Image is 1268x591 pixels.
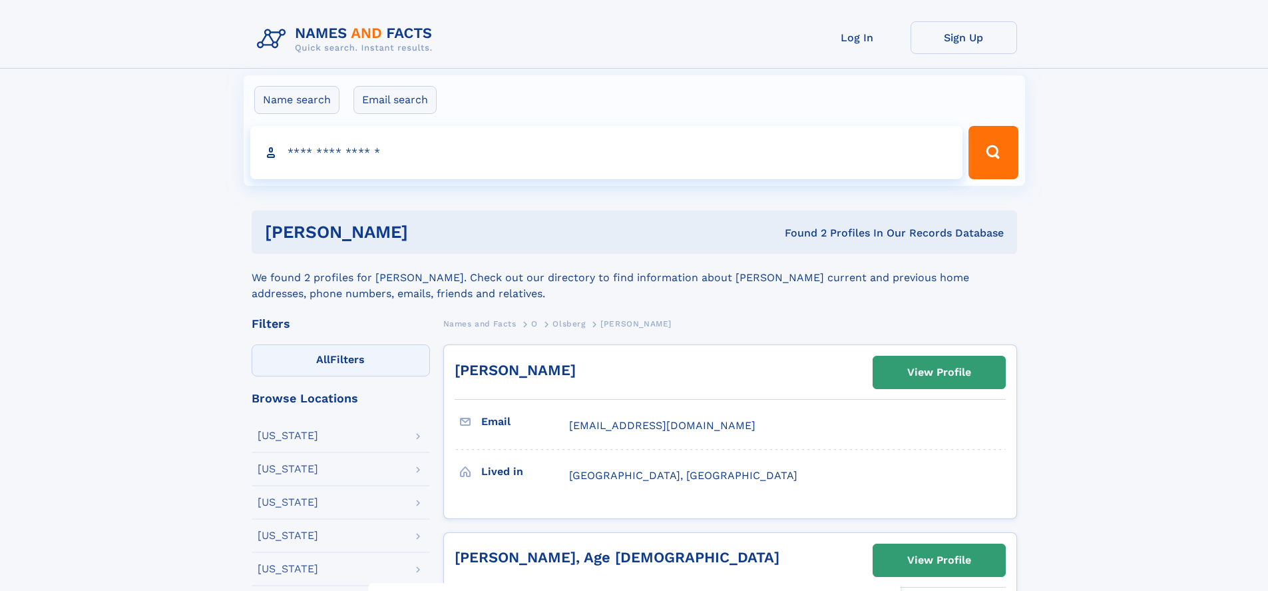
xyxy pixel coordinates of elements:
[481,410,569,433] h3: Email
[250,126,963,179] input: search input
[907,357,971,388] div: View Profile
[443,315,517,332] a: Names and Facts
[252,344,430,376] label: Filters
[258,464,318,474] div: [US_STATE]
[252,392,430,404] div: Browse Locations
[481,460,569,483] h3: Lived in
[552,319,585,328] span: Olsberg
[258,564,318,574] div: [US_STATE]
[968,126,1018,179] button: Search Button
[907,545,971,576] div: View Profile
[569,419,755,432] span: [EMAIL_ADDRESS][DOMAIN_NAME]
[596,226,1004,241] div: Found 2 Profiles In Our Records Database
[569,469,797,482] span: [GEOGRAPHIC_DATA], [GEOGRAPHIC_DATA]
[873,356,1005,388] a: View Profile
[873,544,1005,576] a: View Profile
[258,430,318,441] div: [US_STATE]
[252,318,430,330] div: Filters
[252,254,1017,302] div: We found 2 profiles for [PERSON_NAME]. Check out our directory to find information about [PERSON_...
[265,224,596,241] h1: [PERSON_NAME]
[455,549,779,566] a: [PERSON_NAME], Age [DEMOGRAPHIC_DATA]
[531,315,538,332] a: O
[455,362,576,378] a: [PERSON_NAME]
[911,21,1017,54] a: Sign Up
[804,21,911,54] a: Log In
[353,86,437,114] label: Email search
[254,86,339,114] label: Name search
[316,353,330,366] span: All
[552,315,585,332] a: Olsberg
[258,497,318,508] div: [US_STATE]
[600,319,672,328] span: [PERSON_NAME]
[252,21,443,57] img: Logo Names and Facts
[258,530,318,541] div: [US_STATE]
[531,319,538,328] span: O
